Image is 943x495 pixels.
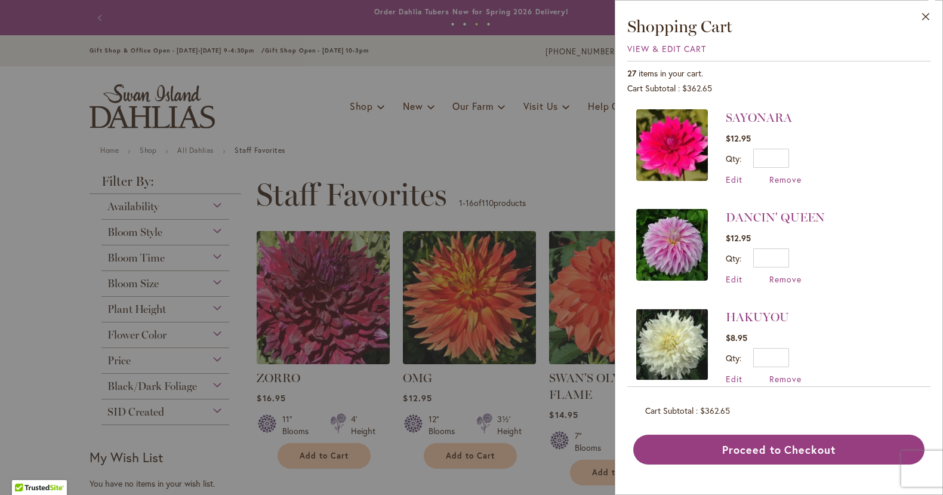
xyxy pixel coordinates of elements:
span: Help Center [588,100,642,112]
img: HAKUYOU [636,309,708,380]
span: Shop [350,100,373,112]
a: HAKUYOU [636,309,708,385]
span: $362.65 [682,82,712,94]
img: DANCIN' QUEEN [636,209,708,281]
span: Visit Us [523,100,558,112]
a: SAYONARA [636,109,708,185]
button: Proceed to Checkout [633,435,924,465]
label: Qty [726,253,741,264]
label: Qty [726,153,741,164]
iframe: Launch Accessibility Center [9,453,42,486]
a: DANCIN' QUEEN [636,209,708,285]
a: View & Edit Cart [627,43,706,54]
span: New [403,100,423,112]
a: Remove [769,373,802,385]
a: DANCIN' QUEEN [726,210,825,225]
a: Remove [769,273,802,285]
label: Qty [726,352,741,364]
span: Shopping Cart [627,16,732,36]
span: $12.95 [726,133,751,144]
a: Edit [726,174,742,185]
span: Our Farm [452,100,493,112]
a: Edit [726,273,742,285]
span: Cart Subtotal [627,82,676,94]
a: SAYONARA [726,110,792,125]
img: SAYONARA [636,109,708,181]
span: $8.95 [726,332,747,343]
a: HAKUYOU [726,310,789,324]
a: Edit [726,373,742,385]
span: items in your cart. [639,67,703,79]
span: Cart Subtotal [645,405,694,416]
span: $362.65 [700,405,730,416]
span: $12.95 [726,232,751,244]
a: Remove [769,174,802,185]
span: 27 [627,67,636,79]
